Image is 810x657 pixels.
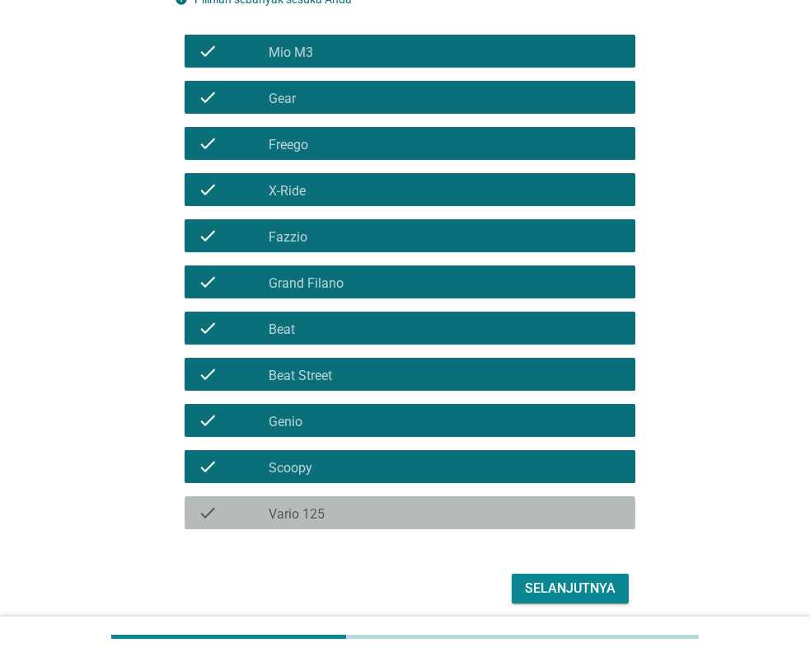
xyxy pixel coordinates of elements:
button: Selanjutnya [512,574,629,603]
i: check [198,318,218,338]
i: check [198,87,218,107]
label: Vario 125 [269,506,325,523]
i: check [198,457,218,476]
label: Genio [269,414,302,430]
label: Mio M3 [269,45,313,61]
i: check [198,364,218,384]
i: check [198,180,218,199]
i: check [198,272,218,292]
i: check [198,41,218,61]
label: Scoopy [269,460,312,476]
div: Selanjutnya [525,579,616,598]
label: X-Ride [269,183,306,199]
i: check [198,411,218,430]
label: Freego [269,137,308,153]
i: check [198,134,218,153]
label: Fazzio [269,229,307,246]
i: check [198,226,218,246]
label: Gear [269,91,296,107]
i: check [198,503,218,523]
label: Beat Street [269,368,332,384]
label: Grand Filano [269,275,344,292]
label: Beat [269,321,295,338]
